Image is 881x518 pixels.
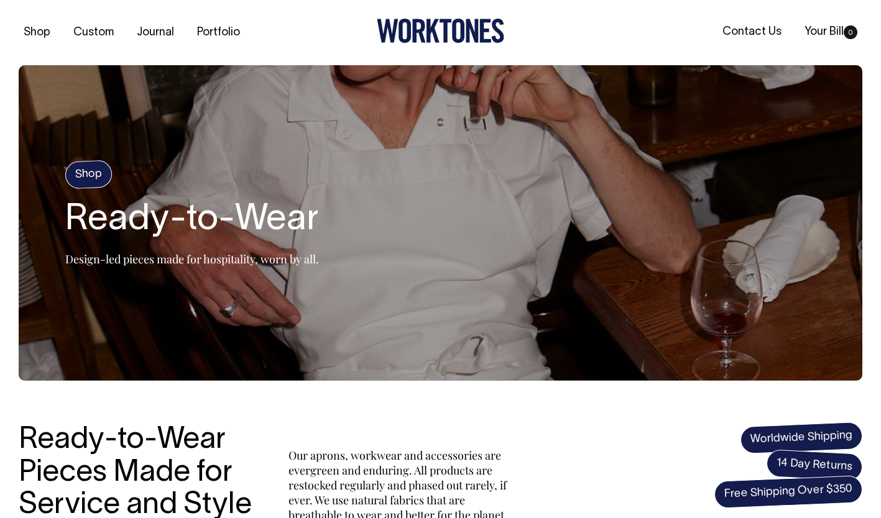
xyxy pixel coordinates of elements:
[844,25,857,39] span: 0
[68,22,119,43] a: Custom
[717,22,786,42] a: Contact Us
[740,422,863,454] span: Worldwide Shipping
[65,160,113,189] h4: Shop
[714,475,863,509] span: Free Shipping Over $350
[192,22,245,43] a: Portfolio
[132,22,179,43] a: Journal
[65,252,319,266] p: Design-led pieces made for hospitality, worn by all.
[65,201,319,240] h2: Ready-to-Wear
[766,449,863,481] span: 14 Day Returns
[800,22,862,42] a: Your Bill0
[19,22,55,43] a: Shop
